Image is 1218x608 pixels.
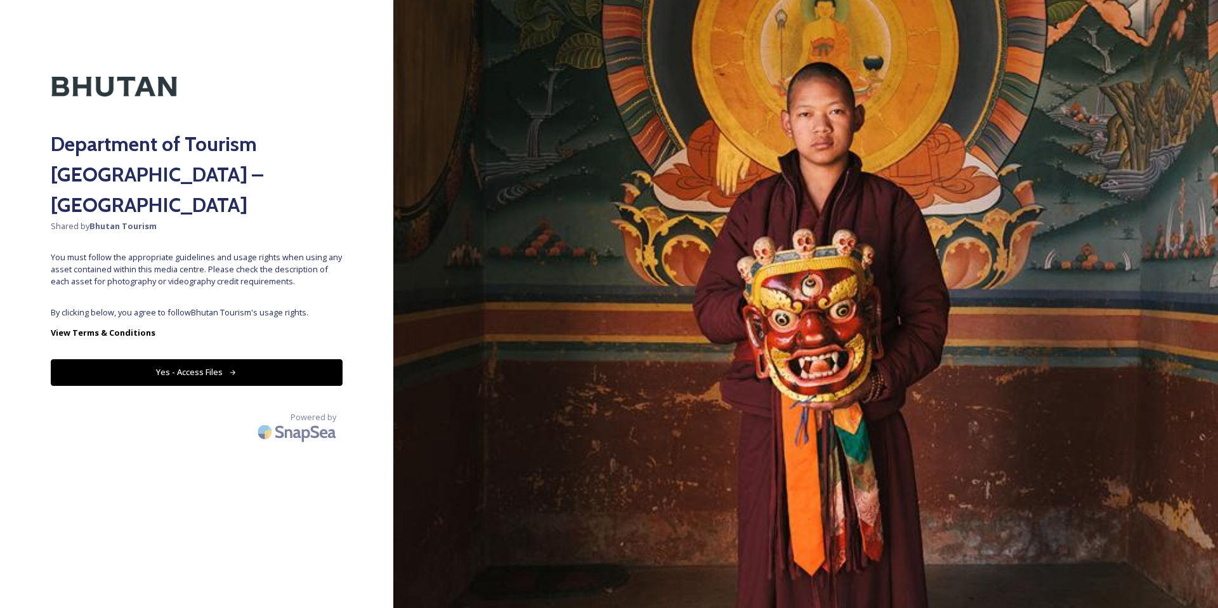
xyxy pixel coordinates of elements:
[51,51,178,122] img: Kingdom-of-Bhutan-Logo.png
[89,220,157,232] strong: Bhutan Tourism
[51,359,343,385] button: Yes - Access Files
[291,411,336,423] span: Powered by
[51,220,343,232] span: Shared by
[254,417,343,447] img: SnapSea Logo
[51,325,343,340] a: View Terms & Conditions
[51,129,343,220] h2: Department of Tourism [GEOGRAPHIC_DATA] – [GEOGRAPHIC_DATA]
[51,327,155,338] strong: View Terms & Conditions
[51,251,343,288] span: You must follow the appropriate guidelines and usage rights when using any asset contained within...
[51,307,343,319] span: By clicking below, you agree to follow Bhutan Tourism 's usage rights.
